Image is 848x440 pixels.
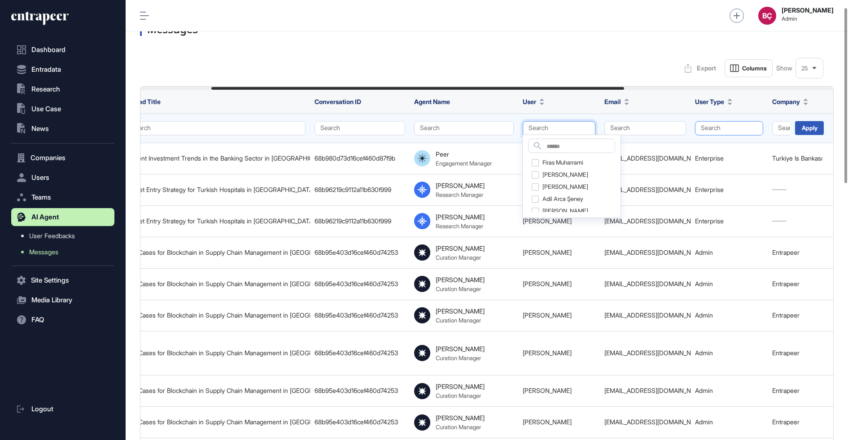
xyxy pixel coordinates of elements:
[776,65,792,72] span: Show
[436,414,485,422] div: [PERSON_NAME]
[436,150,449,158] div: Peer
[604,280,686,288] div: [EMAIL_ADDRESS][DOMAIN_NAME]
[315,121,405,135] button: Search
[523,248,572,256] a: [PERSON_NAME]
[315,249,405,256] div: 68b95e403d16cef460d74253
[436,213,485,221] div: [PERSON_NAME]
[604,97,621,106] span: Email
[782,16,834,22] span: Admin
[523,418,572,426] a: [PERSON_NAME]
[801,65,808,72] span: 25
[11,271,114,289] button: Site Settings
[695,186,763,193] div: Enterprise
[725,59,773,77] button: Columns
[315,280,405,288] div: 68b95e403d16cef460d74253
[436,392,481,399] div: Curation Manager
[31,316,44,323] span: FAQ
[436,222,483,230] div: Research Manager
[125,155,306,162] div: Current Investment Trends in the Banking Sector in [GEOGRAPHIC_DATA]
[523,349,572,357] a: [PERSON_NAME]
[772,154,822,162] a: Turkiye Is Bankası
[695,97,732,106] button: User Type
[31,405,53,413] span: Logout
[11,311,114,329] button: FAQ
[125,280,306,288] div: Use Cases for Blockchain in Supply Chain Management in [GEOGRAPHIC_DATA]
[695,218,763,225] div: Enterprise
[695,280,763,288] div: Admin
[436,276,485,283] div: [PERSON_NAME]
[604,249,686,256] div: [EMAIL_ADDRESS][DOMAIN_NAME]
[436,307,485,315] div: [PERSON_NAME]
[11,400,114,418] a: Logout
[315,218,405,225] div: 68b96219c9112a11b630f999
[31,174,49,181] span: Users
[11,208,114,226] button: AI Agent
[523,97,544,106] button: User
[125,349,306,357] div: Use Cases for Blockchain in Supply Chain Management in [GEOGRAPHIC_DATA]
[414,121,514,135] button: Search
[436,383,485,390] div: [PERSON_NAME]
[772,311,800,319] a: Entrapeer
[31,296,72,304] span: Media Library
[604,349,686,357] div: [EMAIL_ADDRESS][DOMAIN_NAME]
[315,186,405,193] div: 68b96219c9112a11b630f999
[604,387,686,394] div: [EMAIL_ADDRESS][DOMAIN_NAME]
[604,186,686,193] div: [EMAIL_ADDRESS][DOMAIN_NAME]
[758,7,776,25] div: BÇ
[772,387,800,394] a: Entrapeer
[604,121,686,135] button: Search
[11,120,114,138] button: News
[315,387,405,394] div: 68b95e403d16cef460d74253
[772,349,800,357] a: Entrapeer
[782,7,834,14] strong: [PERSON_NAME]
[31,194,51,201] span: Teams
[125,186,306,193] div: Market Entry Strategy for Turkish Hospitals in [GEOGRAPHIC_DATA]'s Health Tourism Sector
[772,280,800,288] a: Entrapeer
[414,98,450,105] span: Agent Name
[436,160,492,167] div: Engagement Manager
[11,169,114,187] button: Users
[315,155,405,162] div: 68b980d73d16cef460d87f9b
[436,285,481,292] div: Curation Manager
[31,46,66,53] span: Dashboard
[125,218,306,225] div: Market Entry Strategy for Turkish Hospitals in [GEOGRAPHIC_DATA]'s Health Tourism Sector
[11,61,114,78] button: Entradata
[11,41,114,59] a: Dashboard
[695,155,763,162] div: Enterprise
[604,218,686,225] div: [EMAIL_ADDRESS][DOMAIN_NAME]
[31,105,61,113] span: Use Case
[436,354,481,362] div: Curation Manager
[436,317,481,324] div: Curation Manager
[604,97,629,106] button: Email
[604,312,686,319] div: [EMAIL_ADDRESS][DOMAIN_NAME]
[680,59,721,77] button: Export
[125,312,306,319] div: Use Cases for Blockchain in Supply Chain Management in [GEOGRAPHIC_DATA]
[29,232,75,240] span: User Feedbacks
[125,418,306,426] div: Use Cases for Blockchain in Supply Chain Management in [GEOGRAPHIC_DATA]
[695,312,763,319] div: Admin
[315,312,405,319] div: 68b95e403d16cef460d74253
[315,349,405,357] div: 68b95e403d16cef460d74253
[772,97,800,106] span: Company
[11,291,114,309] button: Media Library
[315,98,361,105] span: Conversation ID
[125,121,306,135] button: Search
[125,98,161,105] span: Thread Title
[604,418,686,426] div: [EMAIL_ADDRESS][DOMAIN_NAME]
[31,125,49,132] span: News
[436,244,485,252] div: [PERSON_NAME]
[742,65,767,72] span: Columns
[436,254,481,261] div: Curation Manager
[695,97,724,106] span: User Type
[125,387,306,394] div: Use Cases for Blockchain in Supply Chain Management in [GEOGRAPHIC_DATA]
[436,191,483,198] div: Research Manager
[695,249,763,256] div: Admin
[772,418,800,426] a: Entrapeer
[11,188,114,206] button: Teams
[436,182,485,189] div: [PERSON_NAME]
[11,149,114,167] button: Companies
[523,97,536,106] span: User
[11,80,114,98] button: Research
[436,423,481,431] div: Curation Manager
[29,248,58,256] span: Messages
